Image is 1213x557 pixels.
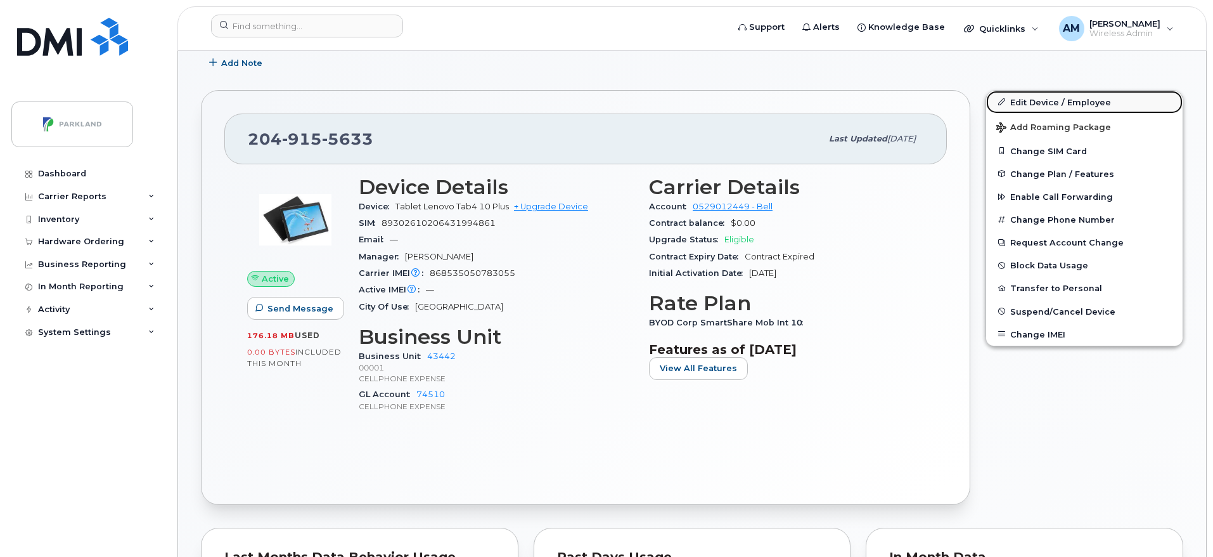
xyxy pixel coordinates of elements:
h3: Device Details [359,176,634,199]
span: 915 [282,129,322,148]
span: included this month [247,347,342,368]
div: Quicklinks [955,16,1048,41]
img: image20231002-3703462-1qgo4rp.jpeg [257,182,333,258]
a: Knowledge Base [849,15,954,40]
input: Find something... [211,15,403,37]
button: Block Data Usage [986,254,1183,277]
h3: Carrier Details [649,176,924,199]
span: Enable Call Forwarding [1010,192,1113,202]
span: Upgrade Status [649,235,724,244]
p: CELLPHONE EXPENSE [359,401,634,412]
span: Change Plan / Features [1010,169,1114,178]
span: Add Note [221,57,262,69]
span: $0.00 [731,218,755,228]
span: Active [262,273,289,285]
span: [GEOGRAPHIC_DATA] [415,302,503,311]
button: Add Roaming Package [986,114,1183,140]
h3: Features as of [DATE] [649,342,924,357]
span: 868535050783055 [430,268,515,278]
span: Last updated [829,134,887,143]
span: Manager [359,252,405,261]
span: Add Roaming Package [996,122,1111,134]
span: Tablet Lenovo Tab4 10 Plus [395,202,509,211]
span: Email [359,235,390,244]
button: Request Account Change [986,231,1183,254]
span: Quicklinks [979,23,1025,34]
span: 204 [248,129,373,148]
p: 00001 [359,362,634,373]
span: — [390,235,398,244]
span: used [295,331,320,340]
span: [PERSON_NAME] [1089,18,1160,29]
button: Change Plan / Features [986,162,1183,185]
span: 89302610206431994861 [382,218,496,228]
span: Initial Activation Date [649,268,749,278]
h3: Rate Plan [649,292,924,315]
a: + Upgrade Device [514,202,588,211]
button: Suspend/Cancel Device [986,300,1183,323]
span: Wireless Admin [1089,29,1160,39]
span: Device [359,202,395,211]
span: Eligible [724,235,754,244]
a: 43442 [427,351,456,361]
a: Edit Device / Employee [986,91,1183,114]
p: CELLPHONE EXPENSE [359,373,634,384]
span: Business Unit [359,351,427,361]
div: Athira Mani [1050,16,1183,41]
span: Alerts [813,21,840,34]
span: SIM [359,218,382,228]
button: View All Features [649,357,748,380]
span: Send Message [267,303,333,315]
span: BYOD Corp SmartShare Mob Int 10 [649,318,809,327]
span: City Of Use [359,302,415,311]
span: — [426,285,434,294]
span: Carrier IMEI [359,268,430,278]
span: 5633 [322,129,373,148]
span: View All Features [660,362,737,374]
span: AM [1063,21,1080,36]
span: Active IMEI [359,285,426,294]
button: Send Message [247,297,344,320]
a: Support [729,15,793,40]
button: Transfer to Personal [986,277,1183,299]
span: Support [749,21,785,34]
span: Contract Expiry Date [649,252,745,261]
h3: Business Unit [359,325,634,348]
span: 0.00 Bytes [247,348,295,357]
a: 74510 [416,390,445,399]
span: [DATE] [887,134,916,143]
span: Contract balance [649,218,731,228]
span: Knowledge Base [868,21,945,34]
span: Account [649,202,693,211]
span: Suspend/Cancel Device [1010,306,1115,316]
span: GL Account [359,390,416,399]
button: Enable Call Forwarding [986,185,1183,208]
a: 0529012449 - Bell [693,202,773,211]
span: [DATE] [749,268,776,278]
button: Change Phone Number [986,208,1183,231]
button: Add Note [201,52,273,75]
span: Contract Expired [745,252,814,261]
span: [PERSON_NAME] [405,252,473,261]
button: Change SIM Card [986,140,1183,162]
button: Change IMEI [986,323,1183,346]
a: Alerts [793,15,849,40]
span: 176.18 MB [247,331,295,340]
